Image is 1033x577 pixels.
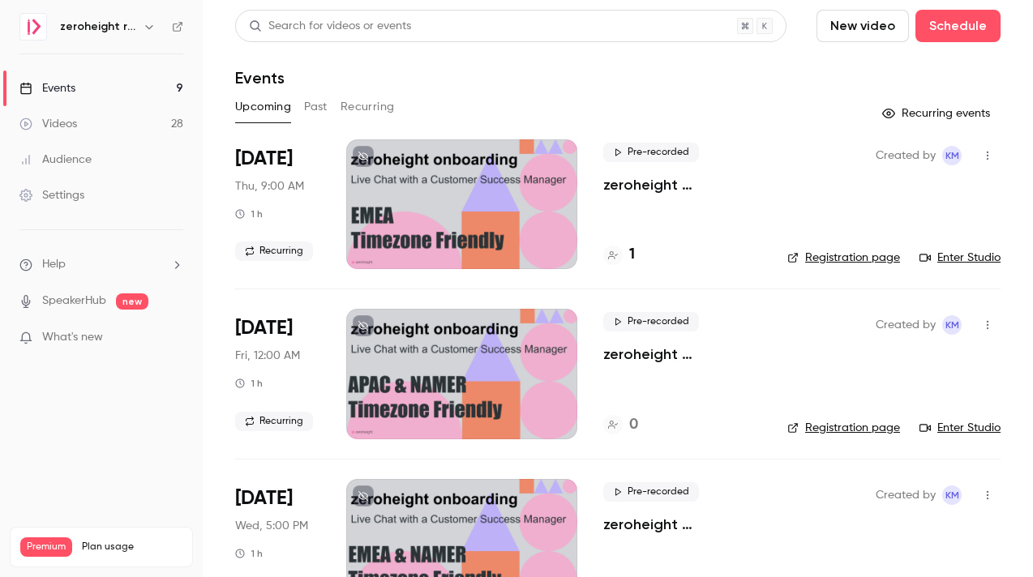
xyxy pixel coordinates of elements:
span: [DATE] [235,485,293,511]
button: Schedule [915,10,1001,42]
div: Sep 25 Thu, 4:00 PM (America/Los Angeles) [235,309,320,438]
div: Audience [19,152,92,168]
a: Registration page [787,420,900,436]
span: Kaitlyn Miller [942,146,962,165]
span: Created by [876,146,936,165]
span: Premium [20,537,72,557]
a: 0 [603,414,638,436]
li: help-dropdown-opener [19,256,183,273]
div: 1 h [235,207,263,220]
div: Search for videos or events [249,18,411,35]
div: Videos [19,116,77,132]
span: Created by [876,315,936,335]
span: Pre-recorded [603,312,699,331]
span: What's new [42,329,103,346]
a: Enter Studio [919,420,1001,436]
a: 1 [603,244,635,266]
h4: 0 [629,414,638,436]
span: [DATE] [235,146,293,172]
span: [DATE] [235,315,293,341]
span: Help [42,256,66,273]
div: Settings [19,187,84,203]
a: Registration page [787,250,900,266]
span: new [116,293,148,310]
div: 1 h [235,377,263,390]
span: KM [945,485,959,505]
button: Recurring events [875,100,1001,126]
span: KM [945,315,959,335]
span: Kaitlyn Miller [942,315,962,335]
span: Pre-recorded [603,143,699,162]
img: zeroheight resources [20,14,46,40]
button: Upcoming [235,94,291,120]
span: Pre-recorded [603,482,699,502]
a: Enter Studio [919,250,1001,266]
button: New video [817,10,909,42]
h6: zeroheight resources [60,19,136,35]
a: zeroheight Onboarding Kickoff: Chat with a CSM! [603,344,761,364]
a: zeroheight Onboarding Kickoff: Chat with a CSM! [603,515,761,534]
span: Plan usage [82,541,182,553]
a: SpeakerHub [42,293,106,310]
span: KM [945,146,959,165]
span: Wed, 5:00 PM [235,518,308,534]
div: Sep 18 Thu, 9:00 AM (Europe/London) [235,139,320,269]
span: Created by [876,485,936,505]
button: Past [304,94,328,120]
span: Thu, 9:00 AM [235,178,304,194]
span: Fri, 12:00 AM [235,348,300,364]
h4: 1 [629,244,635,266]
div: 1 h [235,547,263,560]
a: zeroheight Onboarding Kickoff: Chat with a CSM! [603,175,761,194]
iframe: Noticeable Trigger [164,331,183,345]
span: Recurring [235,241,313,261]
span: Recurring [235,412,313,431]
div: Events [19,80,75,96]
span: Kaitlyn Miller [942,485,962,505]
h1: Events [235,68,285,88]
button: Recurring [341,94,395,120]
